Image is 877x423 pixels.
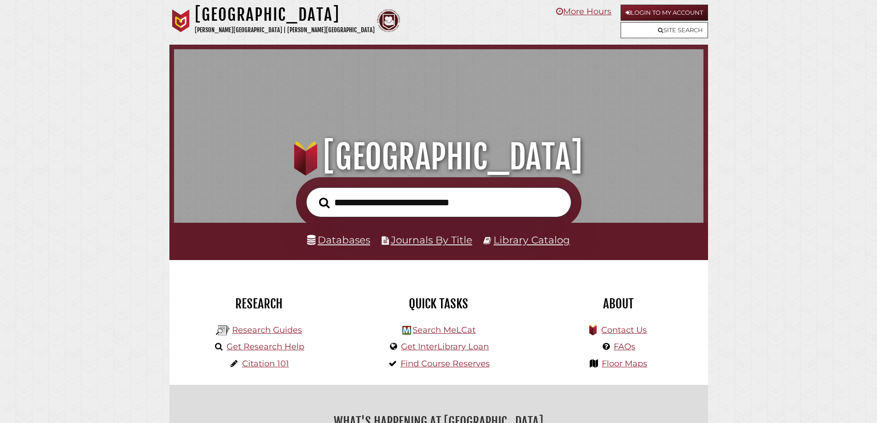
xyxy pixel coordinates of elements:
[195,5,375,25] h1: [GEOGRAPHIC_DATA]
[227,342,304,352] a: Get Research Help
[319,197,330,209] i: Search
[412,325,476,335] a: Search MeLCat
[401,342,489,352] a: Get InterLibrary Loan
[242,359,289,369] a: Citation 101
[556,6,611,17] a: More Hours
[195,25,375,35] p: [PERSON_NAME][GEOGRAPHIC_DATA] | [PERSON_NAME][GEOGRAPHIC_DATA]
[391,234,472,246] a: Journals By Title
[535,296,701,312] h2: About
[232,325,302,335] a: Research Guides
[356,296,522,312] h2: Quick Tasks
[614,342,635,352] a: FAQs
[601,325,647,335] a: Contact Us
[176,296,342,312] h2: Research
[216,324,230,337] img: Hekman Library Logo
[402,326,411,335] img: Hekman Library Logo
[494,234,570,246] a: Library Catalog
[621,5,708,21] a: Login to My Account
[377,9,400,32] img: Calvin Theological Seminary
[621,22,708,38] a: Site Search
[187,137,690,177] h1: [GEOGRAPHIC_DATA]
[169,9,192,32] img: Calvin University
[602,359,647,369] a: Floor Maps
[314,195,334,211] button: Search
[401,359,490,369] a: Find Course Reserves
[307,234,370,246] a: Databases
